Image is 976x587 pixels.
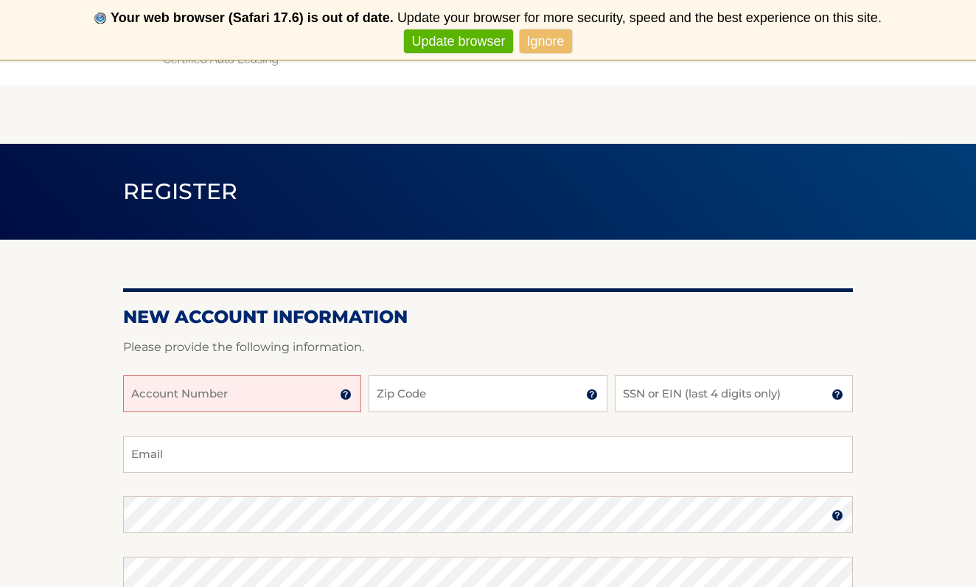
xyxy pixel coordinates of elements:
img: tooltip.svg [832,389,843,400]
p: Please provide the following information. [123,337,853,358]
span: Register [123,178,238,205]
h2: New Account Information [123,306,853,328]
span: Update your browser for more security, speed and the best experience on this site. [397,10,882,25]
input: SSN or EIN (last 4 digits only) [615,375,853,412]
img: tooltip.svg [586,389,598,400]
b: Your web browser (Safari 17.6) is out of date. [111,10,394,25]
input: Zip Code [369,375,607,412]
a: Ignore [520,29,572,54]
a: Update browser [404,29,512,54]
input: Account Number [123,375,361,412]
img: tooltip.svg [832,510,843,521]
input: Email [123,436,853,473]
img: tooltip.svg [340,389,352,400]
